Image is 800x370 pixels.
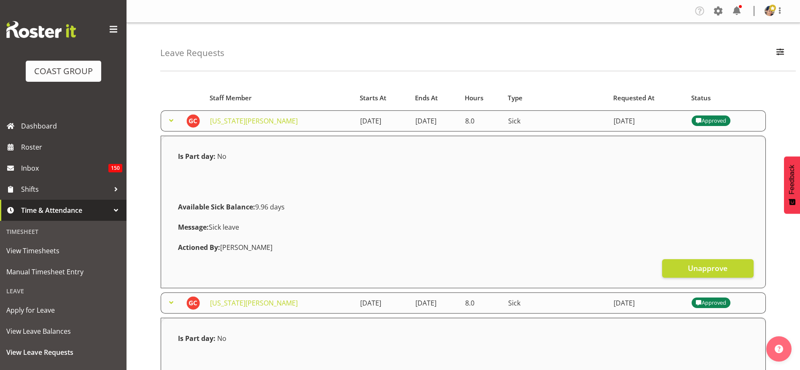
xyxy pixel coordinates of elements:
[178,202,255,212] strong: Available Sick Balance:
[2,261,124,282] a: Manual Timesheet Entry
[6,244,120,257] span: View Timesheets
[217,152,226,161] span: No
[178,223,209,232] strong: Message:
[21,204,110,217] span: Time & Attendance
[788,165,796,194] span: Feedback
[178,334,215,343] strong: Is Part day:
[173,217,754,237] div: Sick leave
[178,243,220,252] strong: Actioned By:
[173,197,754,217] div: 9.96 days
[696,298,726,308] div: Approved
[508,93,523,103] span: Type
[178,152,215,161] strong: Is Part day:
[696,116,726,126] div: Approved
[186,296,200,310] img: georgia-costain9019.jpg
[6,325,120,338] span: View Leave Balances
[6,265,120,278] span: Manual Timesheet Entry
[360,93,386,103] span: Starts At
[210,298,298,308] a: [US_STATE][PERSON_NAME]
[6,346,120,359] span: View Leave Requests
[186,114,200,128] img: georgia-costain9019.jpg
[210,93,252,103] span: Staff Member
[2,300,124,321] a: Apply for Leave
[784,156,800,214] button: Feedback - Show survey
[691,93,711,103] span: Status
[460,110,503,131] td: 8.0
[2,223,124,240] div: Timesheet
[503,292,609,314] td: Sick
[355,110,410,131] td: [DATE]
[173,237,754,257] div: [PERSON_NAME]
[609,110,687,131] td: [DATE]
[108,164,122,172] span: 150
[2,240,124,261] a: View Timesheets
[21,162,108,174] span: Inbox
[2,282,124,300] div: Leave
[415,93,438,103] span: Ends At
[355,292,410,314] td: [DATE]
[609,292,687,314] td: [DATE]
[775,345,783,353] img: help-xxl-2.png
[21,120,122,132] span: Dashboard
[460,292,503,314] td: 8.0
[21,141,122,153] span: Roster
[6,304,120,316] span: Apply for Leave
[210,116,298,126] a: [US_STATE][PERSON_NAME]
[503,110,609,131] td: Sick
[410,110,460,131] td: [DATE]
[688,263,727,273] span: Unapprove
[662,259,754,278] button: Unapprove
[410,292,460,314] td: [DATE]
[21,183,110,196] span: Shifts
[34,65,93,78] div: COAST GROUP
[6,21,76,38] img: Rosterit website logo
[217,334,226,343] span: No
[613,93,655,103] span: Requested At
[765,6,775,16] img: nicola-ransome074dfacac28780df25dcaf637c6ea5be.png
[771,44,789,62] button: Filter Employees
[160,48,224,58] h4: Leave Requests
[2,342,124,363] a: View Leave Requests
[465,93,483,103] span: Hours
[2,321,124,342] a: View Leave Balances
